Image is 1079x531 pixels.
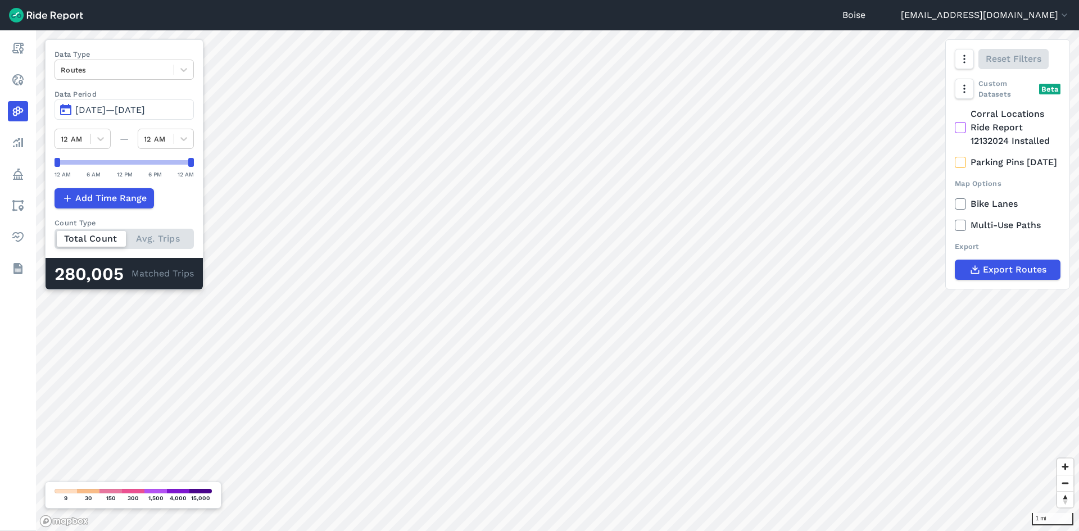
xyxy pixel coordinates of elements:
[986,52,1041,66] span: Reset Filters
[55,169,71,179] div: 12 AM
[111,132,138,146] div: —
[8,38,28,58] a: Report
[39,515,89,528] a: Mapbox logo
[55,99,194,120] button: [DATE]—[DATE]
[8,101,28,121] a: Heatmaps
[1032,513,1073,525] div: 1 mi
[955,107,1060,148] label: Corral Locations Ride Report 12132024 Installed
[955,197,1060,211] label: Bike Lanes
[9,8,83,22] img: Ride Report
[117,169,133,179] div: 12 PM
[87,169,101,179] div: 6 AM
[955,178,1060,189] div: Map Options
[55,188,154,208] button: Add Time Range
[8,258,28,279] a: Datasets
[55,49,194,60] label: Data Type
[1057,475,1073,491] button: Zoom out
[36,30,1079,531] canvas: Map
[55,217,194,228] div: Count Type
[1057,459,1073,475] button: Zoom in
[8,196,28,216] a: Areas
[955,78,1060,99] div: Custom Datasets
[75,105,145,115] span: [DATE]—[DATE]
[75,192,147,205] span: Add Time Range
[178,169,194,179] div: 12 AM
[983,263,1046,276] span: Export Routes
[55,89,194,99] label: Data Period
[978,49,1049,69] button: Reset Filters
[1039,84,1060,94] div: Beta
[955,219,1060,232] label: Multi-Use Paths
[955,156,1060,169] label: Parking Pins [DATE]
[955,260,1060,280] button: Export Routes
[8,227,28,247] a: Health
[8,164,28,184] a: Policy
[8,70,28,90] a: Realtime
[842,8,865,22] a: Boise
[46,258,203,289] div: Matched Trips
[8,133,28,153] a: Analyze
[55,267,132,282] div: 280,005
[1057,491,1073,507] button: Reset bearing to north
[955,241,1060,252] div: Export
[148,169,162,179] div: 6 PM
[901,8,1070,22] button: [EMAIL_ADDRESS][DOMAIN_NAME]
